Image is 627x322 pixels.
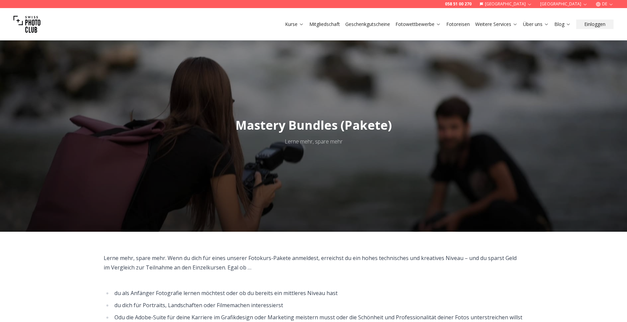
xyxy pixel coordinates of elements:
button: Einloggen [576,20,614,29]
div: Lerne mehr, spare mehr [285,137,343,146]
a: Über uns [523,21,549,28]
a: Fotoreisen [446,21,470,28]
a: Kurse [285,21,304,28]
button: Fotowettbewerbe [393,20,444,29]
a: 058 51 00 270 [445,1,472,7]
a: Mitgliedschaft [309,21,340,28]
a: Weitere Services [475,21,518,28]
a: Fotowettbewerbe [395,21,441,28]
button: Geschenkgutscheine [343,20,393,29]
li: du als Anfänger Fotografie lernen möchtest oder ob du bereits ein mittleres Niveau hast [112,288,524,298]
button: Mitgliedschaft [307,20,343,29]
a: Blog [554,21,571,28]
span: Mastery Bundles (Pakete) [236,117,392,133]
li: du dich für Portraits, Landschaften oder Filmemachen interessierst [112,300,524,310]
img: Swiss photo club [13,11,40,38]
button: Weitere Services [473,20,520,29]
button: Über uns [520,20,552,29]
button: Kurse [282,20,307,29]
li: Odu die Adobe-Suite für deine Karriere im Grafikdesign oder Marketing meistern musst oder die Sch... [112,313,524,322]
button: Blog [552,20,573,29]
button: Fotoreisen [444,20,473,29]
a: Geschenkgutscheine [345,21,390,28]
div: Lerne mehr, spare mehr. Wenn du dich für eines unserer Fotokurs-Pakete anmeldest, erreichst du ei... [104,253,524,282]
